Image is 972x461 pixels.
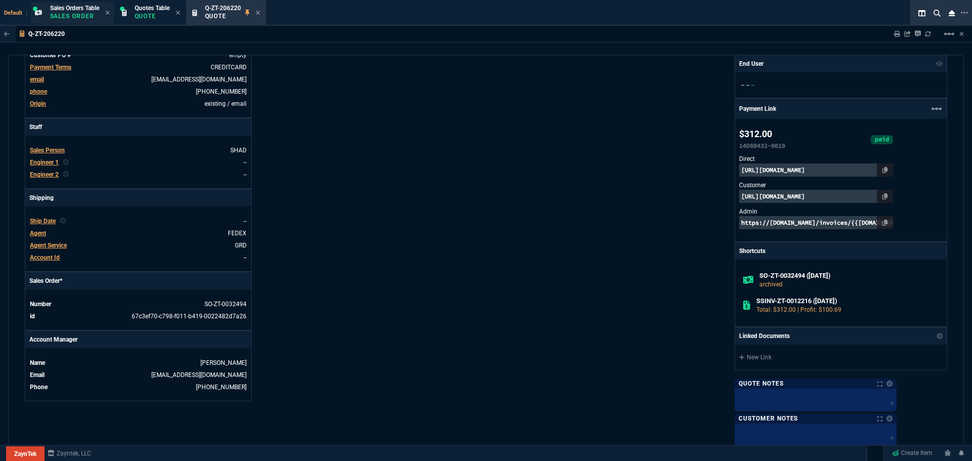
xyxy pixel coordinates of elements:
a: 67c3ef70-c798-f011-b419-0022482d7a26 [132,313,247,320]
p: Linked Documents [739,331,790,341]
nx-icon: Search [929,7,945,19]
a: SHAD [230,147,247,154]
p: Quote [205,12,241,20]
span: Default [4,10,27,16]
nx-icon: Close Tab [176,9,180,17]
a: [PERSON_NAME] [200,359,247,366]
nx-icon: Clear selected rep [60,217,66,226]
span: Payment Terms [30,64,71,71]
nx-icon: Show/Hide End User to Customer [936,59,943,68]
p: 14D8B432-0019 [739,141,785,150]
p: Quote Notes [739,380,784,388]
a: CREDITCARD [211,64,247,71]
tr: undefined [29,299,247,309]
tr: undefined [29,228,247,238]
p: Admin [739,207,893,216]
p: Direct [739,154,893,163]
span: Number [30,301,51,308]
span: Phone [30,384,48,391]
a: 3302394600 [196,88,247,95]
tr: undefined [29,50,247,60]
nx-icon: Open New Tab [961,8,968,18]
p: [URL][DOMAIN_NAME] [739,163,893,177]
span: Engineer 1 [30,159,59,166]
p: Sales Order* [25,272,251,289]
p: Sales Order [50,12,99,20]
nx-icon: Close Workbench [945,7,959,19]
tr: undefined [29,382,247,392]
p: Account Manager [25,331,251,348]
span: id [30,313,35,320]
span: Email [30,371,45,379]
tr: 3302394600 [29,87,247,97]
p: Shipping [25,189,251,206]
p: $312.00 [739,127,785,141]
p: Staff [25,118,251,136]
nx-icon: Close Tab [256,9,260,17]
nx-icon: Close Tab [105,9,110,17]
nx-icon: Split Panels [914,7,929,19]
nx-icon: Clear selected rep [63,170,69,179]
span: Customer PO # [30,52,71,59]
p: End User [739,59,763,68]
tr: undefined [29,370,247,380]
a: empty [229,52,247,59]
h6: SSINV-ZT-0012216 ([DATE]) [756,297,939,305]
div: paid [871,135,893,144]
span: Engineer 2 [30,171,59,178]
span: existing / email [205,100,247,107]
a: Origin [30,100,46,107]
span: Quotes Table [135,5,170,12]
mat-icon: Example home icon [943,28,955,40]
tr: undefined [29,240,247,250]
span: Sales Orders Table [50,5,99,12]
span: -- [741,81,744,89]
p: Q-ZT-206220 [28,30,65,38]
tr: undefined [29,157,247,167]
span: Agent Service [30,242,67,249]
tr: undefined [29,253,247,263]
p: Payment Link [739,104,776,113]
span: Ship Date [30,218,56,225]
nx-icon: Clear selected rep [63,158,69,167]
tr: undefined [29,358,247,368]
a: [EMAIL_ADDRESS][DOMAIN_NAME] [151,371,247,379]
span: -- [746,81,749,89]
mat-icon: Example home icon [930,103,943,115]
span: Agent [30,230,46,237]
p: archived [759,280,939,289]
span: Sales Person [30,147,65,154]
tr: undefined [29,311,247,321]
a: -- [244,171,247,178]
span: -- [244,218,247,225]
a: SO-ZT-0032494 [205,301,247,308]
tr: undefined [29,170,247,180]
a: GRD [235,242,247,249]
p: [URL][DOMAIN_NAME] [739,190,893,203]
span: phone [30,88,47,95]
a: [EMAIL_ADDRESS][DOMAIN_NAME] [151,76,247,83]
p: Total: $312.00 | Profit: $100.69 [756,305,939,314]
p: Quote [135,12,170,20]
a: New Link [739,353,943,362]
a: -- [244,254,247,261]
p: Customer Notes [739,414,798,423]
span: Name [30,359,45,366]
p: Shortcuts [735,242,947,260]
nx-icon: Back to Table [4,30,10,37]
h6: SO-ZT-0032494 ([DATE]) [759,272,939,280]
span: Account Id [30,254,60,261]
tr: undefined [29,216,247,226]
tr: undefined [29,62,247,72]
span: Q-ZT-206220 [205,5,241,12]
a: Hide Workbench [959,30,964,38]
p: https://[DOMAIN_NAME]/invoices/{{[DOMAIN_NAME]}} [739,216,893,229]
span: -- [751,81,754,89]
a: 469-609-4841 [196,384,247,391]
a: msbcCompanyName [45,449,94,458]
tr: undefined [29,99,247,109]
tr: undefined [29,145,247,155]
p: Customer [739,181,893,190]
tr: jlentine@southeastsecurity.com [29,74,247,85]
span: email [30,76,44,83]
